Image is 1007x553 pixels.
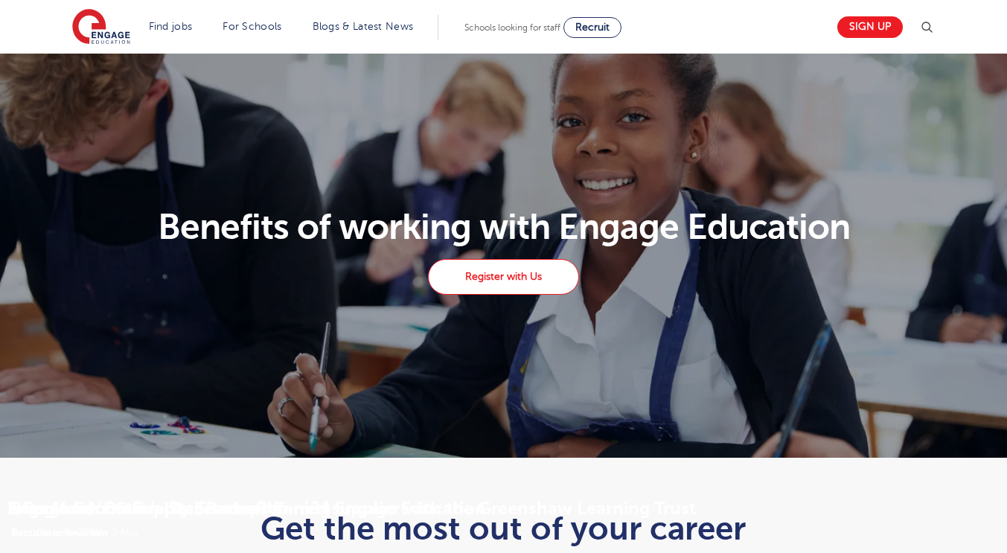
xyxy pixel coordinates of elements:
[149,21,193,32] a: Find jobs
[575,22,610,33] span: Recruit
[464,22,560,33] span: Schools looking for staff
[72,9,130,46] img: Engage Education
[428,259,578,295] a: Register with Us
[837,16,903,38] a: Sign up
[313,21,414,32] a: Blogs & Latest News
[223,21,281,32] a: For Schools
[563,17,621,38] a: Recruit
[63,209,944,245] h1: Benefits of working with Engage Education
